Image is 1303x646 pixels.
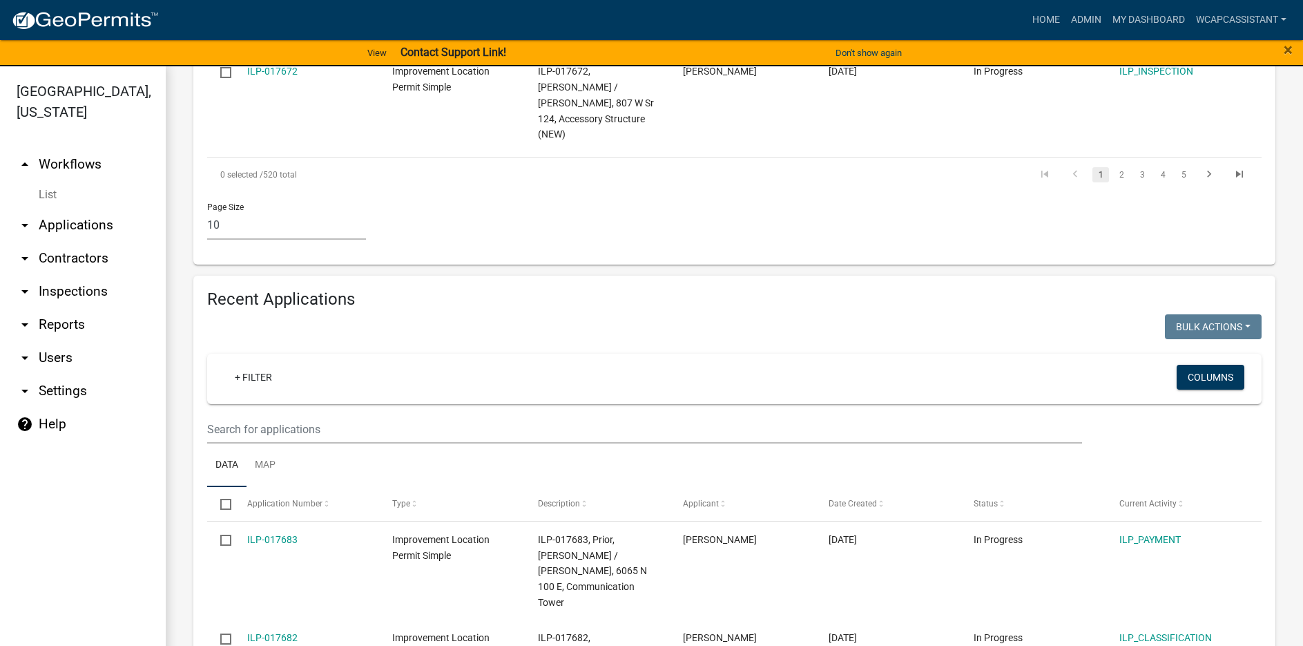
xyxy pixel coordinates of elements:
[233,487,379,520] datatable-header-cell: Application Number
[1152,163,1173,187] li: page 4
[1106,487,1251,520] datatable-header-cell: Current Activity
[538,66,654,140] span: ILP-017672, Hinshaw, Donald K / Maxine J, 807 W Sr 124, Accessory Structure (NEW)
[17,350,33,366] i: arrow_drop_down
[1175,167,1192,182] a: 5
[1119,499,1177,509] span: Current Activity
[207,487,233,520] datatable-header-cell: Select
[17,316,33,333] i: arrow_drop_down
[670,487,815,520] datatable-header-cell: Applicant
[1107,7,1190,33] a: My Dashboard
[815,487,961,520] datatable-header-cell: Date Created
[829,499,877,509] span: Date Created
[1027,7,1065,33] a: Home
[17,217,33,234] i: arrow_drop_down
[207,158,624,192] div: 520 total
[974,499,998,509] span: Status
[247,632,298,643] a: ILP-017682
[1196,167,1222,182] a: go to next page
[1165,314,1262,339] button: Bulk Actions
[247,66,298,77] a: ILP-017672
[207,444,247,488] a: Data
[961,487,1106,520] datatable-header-cell: Status
[1284,41,1293,58] button: Close
[829,534,857,545] span: 09/16/2025
[1177,365,1244,390] button: Columns
[247,499,322,509] span: Application Number
[1134,167,1150,182] a: 3
[1032,167,1058,182] a: go to first page
[1090,163,1111,187] li: page 1
[17,156,33,173] i: arrow_drop_up
[829,632,857,643] span: 09/16/2025
[524,487,670,520] datatable-header-cell: Description
[220,170,263,180] span: 0 selected /
[17,416,33,433] i: help
[247,534,298,545] a: ILP-017683
[683,632,757,643] span: Aubrey Green
[362,41,392,64] a: View
[17,283,33,300] i: arrow_drop_down
[1092,167,1109,182] a: 1
[1119,534,1181,545] a: ILP_PAYMENT
[1190,7,1292,33] a: wcapcassistant
[1132,163,1152,187] li: page 3
[207,415,1082,444] input: Search for applications
[1284,40,1293,59] span: ×
[974,534,1023,545] span: In Progress
[1111,163,1132,187] li: page 2
[379,487,525,520] datatable-header-cell: Type
[17,383,33,399] i: arrow_drop_down
[207,289,1262,310] h4: Recent Applications
[392,534,490,561] span: Improvement Location Permit Simple
[1226,167,1253,182] a: go to last page
[538,534,647,608] span: ILP-017683, Prior, Raymond W / Robin L, 6065 N 100 E, Communication Tower
[1155,167,1171,182] a: 4
[1173,163,1194,187] li: page 5
[683,499,719,509] span: Applicant
[830,41,907,64] button: Don't show again
[829,66,857,77] span: 09/10/2025
[1113,167,1130,182] a: 2
[683,534,757,545] span: Fred Low
[247,444,284,488] a: Map
[1062,167,1088,182] a: go to previous page
[400,46,506,59] strong: Contact Support Link!
[1119,632,1212,643] a: ILP_CLASSIFICATION
[974,66,1023,77] span: In Progress
[392,499,410,509] span: Type
[683,66,757,77] span: Leander Schwartz
[224,365,283,390] a: + Filter
[17,250,33,267] i: arrow_drop_down
[974,632,1023,643] span: In Progress
[1065,7,1107,33] a: Admin
[1119,66,1193,77] a: ILP_INSPECTION
[538,499,580,509] span: Description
